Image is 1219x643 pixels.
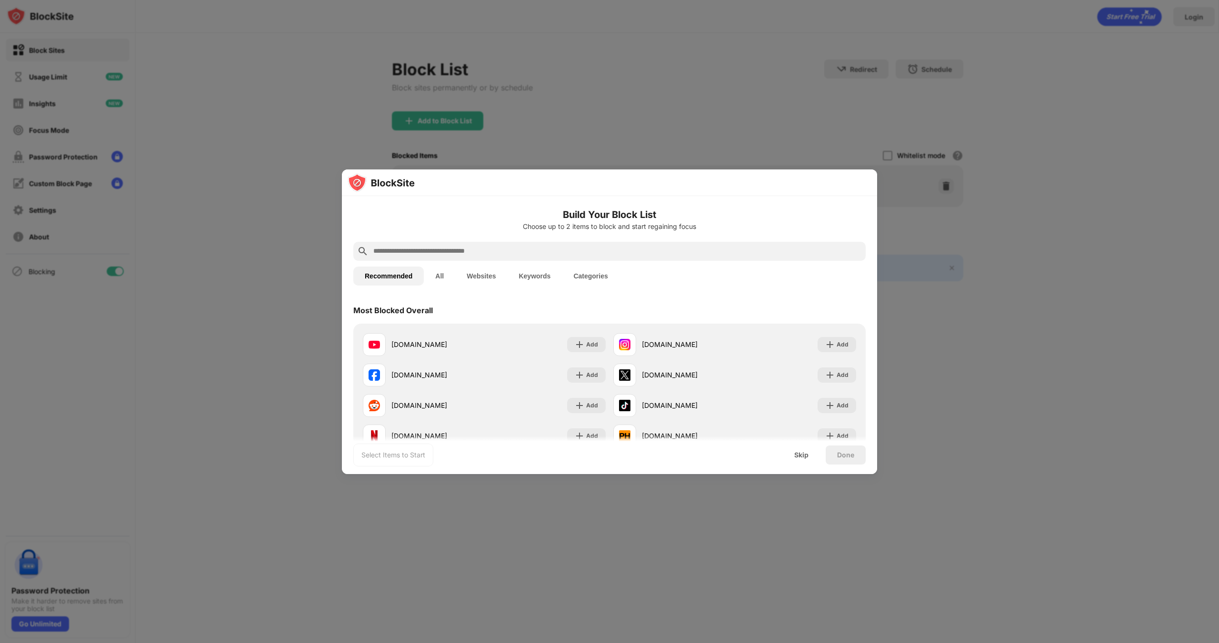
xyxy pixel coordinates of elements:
[619,430,630,442] img: favicons
[391,431,484,441] div: [DOMAIN_NAME]
[361,450,425,460] div: Select Items to Start
[369,339,380,350] img: favicons
[348,173,415,192] img: logo-blocksite.svg
[586,370,598,380] div: Add
[353,306,433,315] div: Most Blocked Overall
[837,451,854,459] div: Done
[586,401,598,410] div: Add
[353,223,866,230] div: Choose up to 2 items to block and start regaining focus
[353,208,866,222] h6: Build Your Block List
[391,400,484,410] div: [DOMAIN_NAME]
[619,369,630,381] img: favicons
[424,267,455,286] button: All
[642,370,735,380] div: [DOMAIN_NAME]
[837,340,849,349] div: Add
[369,400,380,411] img: favicons
[586,340,598,349] div: Add
[369,369,380,381] img: favicons
[455,267,507,286] button: Websites
[642,431,735,441] div: [DOMAIN_NAME]
[353,267,424,286] button: Recommended
[369,430,380,442] img: favicons
[357,246,369,257] img: search.svg
[619,400,630,411] img: favicons
[391,339,484,349] div: [DOMAIN_NAME]
[642,339,735,349] div: [DOMAIN_NAME]
[794,451,809,459] div: Skip
[837,401,849,410] div: Add
[642,400,735,410] div: [DOMAIN_NAME]
[391,370,484,380] div: [DOMAIN_NAME]
[837,431,849,441] div: Add
[562,267,619,286] button: Categories
[837,370,849,380] div: Add
[586,431,598,441] div: Add
[619,339,630,350] img: favicons
[507,267,562,286] button: Keywords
